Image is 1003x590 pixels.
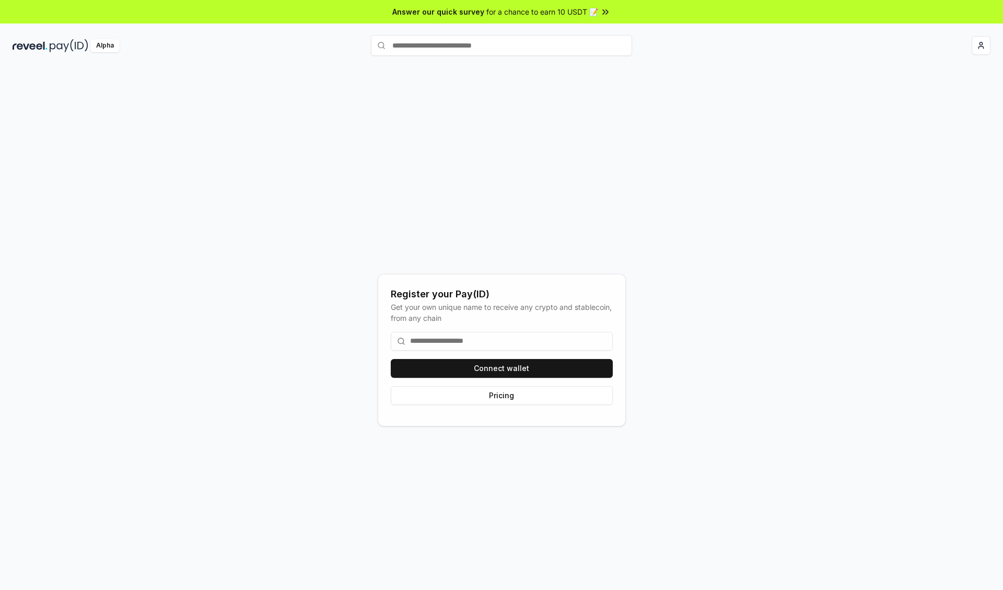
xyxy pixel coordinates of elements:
div: Register your Pay(ID) [391,287,613,302]
span: Answer our quick survey [392,6,484,17]
div: Alpha [90,39,120,52]
span: for a chance to earn 10 USDT 📝 [486,6,598,17]
img: pay_id [50,39,88,52]
div: Get your own unique name to receive any crypto and stablecoin, from any chain [391,302,613,323]
img: reveel_dark [13,39,48,52]
button: Pricing [391,386,613,405]
button: Connect wallet [391,359,613,378]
